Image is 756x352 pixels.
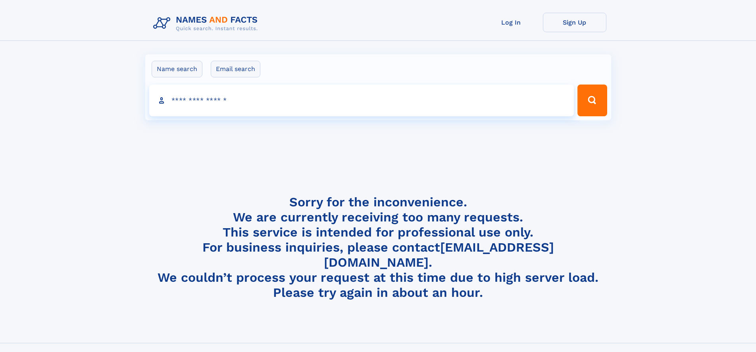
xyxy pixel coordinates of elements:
[150,13,264,34] img: Logo Names and Facts
[211,61,260,77] label: Email search
[577,85,607,116] button: Search Button
[324,240,554,270] a: [EMAIL_ADDRESS][DOMAIN_NAME]
[150,194,606,300] h4: Sorry for the inconvenience. We are currently receiving too many requests. This service is intend...
[149,85,574,116] input: search input
[543,13,606,32] a: Sign Up
[479,13,543,32] a: Log In
[152,61,202,77] label: Name search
